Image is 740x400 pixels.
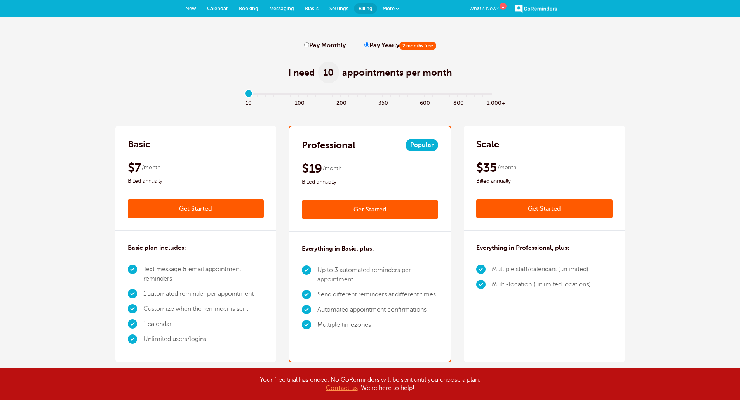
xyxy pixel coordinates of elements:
[239,5,258,11] span: Booking
[317,302,438,317] li: Automated appointment confirmations
[492,262,591,277] li: Multiple staff/calendars (unlimited)
[329,5,348,11] span: Settings
[354,3,377,14] a: Billing
[317,263,438,287] li: Up to 3 automated reminders per appointment
[176,376,564,392] div: Your free trial has ended. No GoReminders will be sent until you choose a plan. . We're here to h...
[359,5,373,11] span: Billing
[143,301,264,317] li: Customize when the reminder is sent
[142,163,160,172] span: /month
[399,42,436,50] span: 2 months free
[342,66,452,79] span: appointments per month
[143,262,264,286] li: Text message & email appointment reminders
[476,160,496,175] span: $35
[305,5,319,11] span: Blasts
[143,332,264,347] li: Unlimited users/logins
[245,98,253,107] span: 10
[364,42,436,49] label: Pay Yearly
[383,5,395,11] span: More
[469,3,507,15] a: What's New?
[476,199,613,218] a: Get Started
[128,160,141,175] span: $7
[302,244,374,253] h3: Everything in Basic, plus:
[207,5,228,11] span: Calendar
[128,199,264,218] a: Get Started
[302,200,438,219] a: Get Started
[336,98,345,107] span: 200
[476,138,499,151] h2: Scale
[143,286,264,301] li: 1 automated reminder per appointment
[128,177,264,186] span: Billed annually
[317,317,438,332] li: Multiple timezones
[500,3,507,10] div: 1
[288,66,315,79] span: I need
[143,317,264,332] li: 1 calendar
[487,98,495,107] span: 1,000+
[317,287,438,302] li: Send different reminders at different times
[476,177,613,186] span: Billed annually
[326,384,358,391] a: Contact us
[128,243,186,253] h3: Basic plan includes:
[323,164,341,173] span: /month
[302,161,322,176] span: $19
[406,139,438,151] span: Popular
[420,98,428,107] span: 600
[302,177,438,187] span: Billed annually
[185,5,196,11] span: New
[476,243,569,253] h3: Everything in Professional, plus:
[269,5,294,11] span: Messaging
[378,98,387,107] span: 350
[318,62,339,83] span: 10
[304,42,346,49] label: Pay Monthly
[295,98,303,107] span: 100
[128,138,150,151] h2: Basic
[302,139,355,151] h2: Professional
[492,277,591,292] li: Multi-location (unlimited locations)
[364,42,369,47] input: Pay Yearly2 months free
[498,163,516,172] span: /month
[453,98,462,107] span: 800
[304,42,309,47] input: Pay Monthly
